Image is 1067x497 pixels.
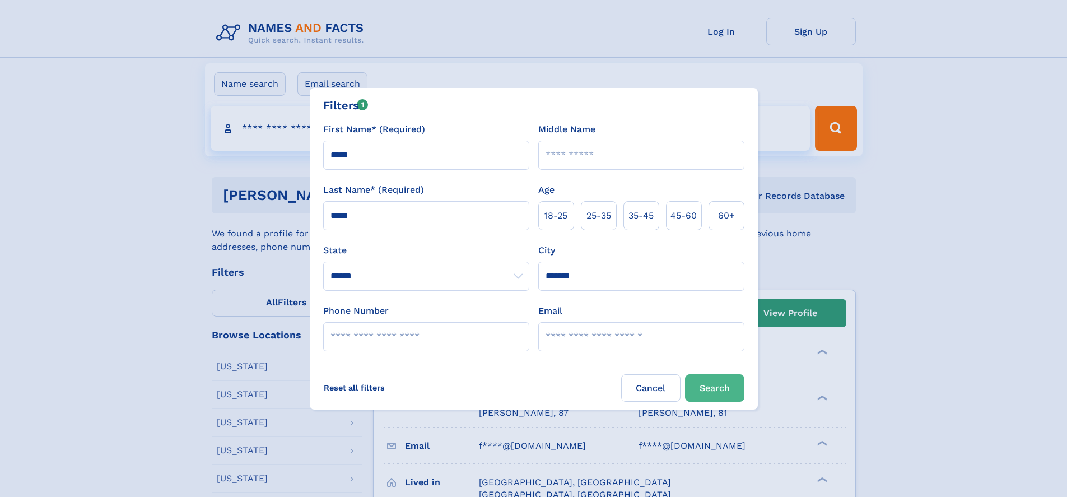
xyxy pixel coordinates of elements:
label: State [323,244,529,257]
label: Age [538,183,555,197]
span: 45‑60 [670,209,697,222]
label: City [538,244,555,257]
label: Phone Number [323,304,389,318]
label: First Name* (Required) [323,123,425,136]
span: 18‑25 [544,209,567,222]
label: Cancel [621,374,681,402]
label: Middle Name [538,123,595,136]
label: Email [538,304,562,318]
label: Last Name* (Required) [323,183,424,197]
span: 25‑35 [586,209,611,222]
div: Filters [323,97,369,114]
label: Reset all filters [316,374,392,401]
span: 60+ [718,209,735,222]
button: Search [685,374,744,402]
span: 35‑45 [628,209,654,222]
